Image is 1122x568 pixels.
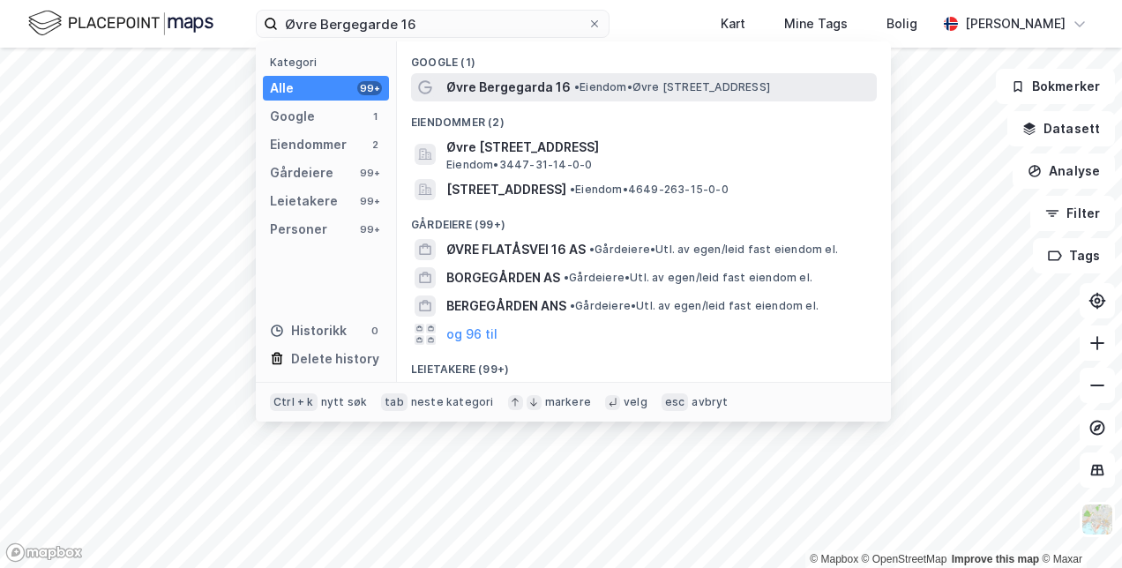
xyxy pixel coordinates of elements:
[446,158,592,172] span: Eiendom • 3447-31-14-0-0
[446,295,566,317] span: BERGEGÅRDEN ANS
[446,77,571,98] span: Øvre Bergegarda 16
[662,393,689,411] div: esc
[570,183,729,197] span: Eiendom • 4649-263-15-0-0
[886,13,917,34] div: Bolig
[1034,483,1122,568] iframe: Chat Widget
[574,80,580,93] span: •
[368,138,382,152] div: 2
[1007,111,1115,146] button: Datasett
[270,162,333,183] div: Gårdeiere
[270,134,347,155] div: Eiendommer
[692,395,728,409] div: avbryt
[291,348,379,370] div: Delete history
[965,13,1066,34] div: [PERSON_NAME]
[397,348,891,380] div: Leietakere (99+)
[278,11,587,37] input: Søk på adresse, matrikkel, gårdeiere, leietakere eller personer
[381,393,408,411] div: tab
[589,243,838,257] span: Gårdeiere • Utl. av egen/leid fast eiendom el.
[624,395,647,409] div: velg
[368,109,382,123] div: 1
[996,69,1115,104] button: Bokmerker
[446,137,870,158] span: Øvre [STREET_ADDRESS]
[357,166,382,180] div: 99+
[446,239,586,260] span: ØVRE FLATÅSVEI 16 AS
[270,393,318,411] div: Ctrl + k
[357,222,382,236] div: 99+
[446,324,497,345] button: og 96 til
[1033,238,1115,273] button: Tags
[357,81,382,95] div: 99+
[5,542,83,563] a: Mapbox homepage
[397,41,891,73] div: Google (1)
[1013,153,1115,189] button: Analyse
[589,243,595,256] span: •
[570,299,819,313] span: Gårdeiere • Utl. av egen/leid fast eiendom el.
[564,271,569,284] span: •
[545,395,591,409] div: markere
[270,320,347,341] div: Historikk
[397,101,891,133] div: Eiendommer (2)
[28,8,213,39] img: logo.f888ab2527a4732fd821a326f86c7f29.svg
[368,324,382,338] div: 0
[270,219,327,240] div: Personer
[270,78,294,99] div: Alle
[357,194,382,208] div: 99+
[564,271,812,285] span: Gårdeiere • Utl. av egen/leid fast eiendom el.
[570,183,575,196] span: •
[574,80,770,94] span: Eiendom • Øvre [STREET_ADDRESS]
[952,553,1039,565] a: Improve this map
[1034,483,1122,568] div: Kontrollprogram for chat
[721,13,745,34] div: Kart
[810,553,858,565] a: Mapbox
[270,106,315,127] div: Google
[1030,196,1115,231] button: Filter
[446,267,560,288] span: BORGEGÅRDEN AS
[270,191,338,212] div: Leietakere
[784,13,848,34] div: Mine Tags
[446,179,566,200] span: [STREET_ADDRESS]
[570,299,575,312] span: •
[411,395,494,409] div: neste kategori
[862,553,947,565] a: OpenStreetMap
[321,395,368,409] div: nytt søk
[397,204,891,235] div: Gårdeiere (99+)
[270,56,389,69] div: Kategori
